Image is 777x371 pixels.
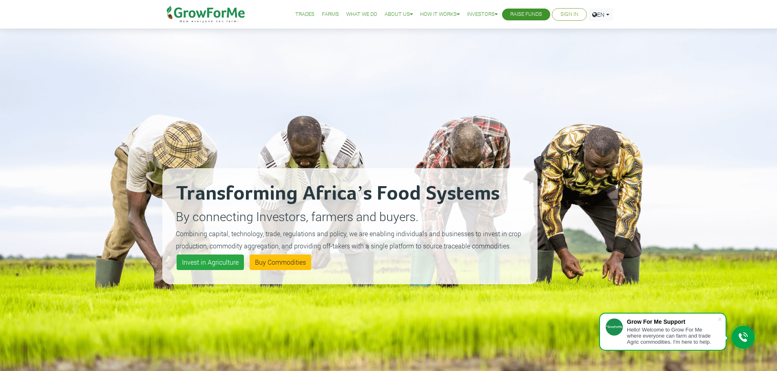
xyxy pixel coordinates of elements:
a: Buy Commodities [250,255,311,270]
h2: Transforming Africa’s Food Systems [176,182,524,206]
a: EN [589,8,613,21]
div: Hello! Welcome to Grow For Me where everyone can farm and trade Agric commodities. I'm here to help. [627,327,717,345]
a: Invest in Agriculture [177,255,244,270]
a: Farms [322,10,339,19]
a: Investors [467,10,498,19]
a: Raise Funds [510,10,542,19]
div: Grow For Me Support [627,318,717,325]
a: About Us [385,10,413,19]
a: Trades [295,10,314,19]
a: Sign In [560,10,578,19]
a: How it Works [420,10,460,19]
p: By connecting Investors, farmers and buyers. [176,207,524,226]
small: Combining capital, technology, trade, regulations and policy, we are enabling individuals and bus... [176,229,521,250]
a: What We Do [346,10,377,19]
